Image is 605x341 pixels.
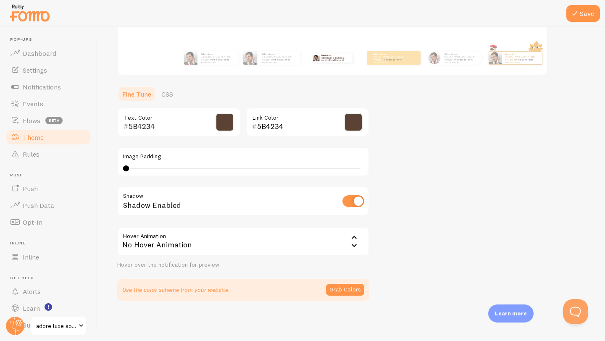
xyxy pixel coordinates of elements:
[201,61,234,63] small: about 4 minutes ago
[23,287,41,296] span: Alerts
[329,59,344,61] a: Metallica t-shirt
[23,100,43,108] span: Events
[117,86,156,102] a: Fine Tune
[23,253,39,261] span: Inline
[156,86,178,102] a: CSS
[5,249,92,265] a: Inline
[321,54,327,57] strong: adore
[374,61,406,63] small: about 4 minutes ago
[5,95,92,112] a: Events
[201,52,234,63] p: from [GEOGRAPHIC_DATA] just bought a
[321,53,349,63] p: from [GEOGRAPHIC_DATA] just bought a
[326,284,364,296] button: Grab Colors
[445,52,452,56] strong: adore
[272,58,290,61] a: Metallica t-shirt
[563,299,588,324] iframe: Help Scout Beacon - Open
[23,133,44,142] span: Theme
[428,52,440,64] img: Fomo
[30,316,87,336] a: adore luxe solaire
[10,275,92,281] span: Get Help
[505,61,538,63] small: about 4 minutes ago
[9,2,51,24] img: fomo-relay-logo-orange.svg
[262,52,297,63] p: from [GEOGRAPHIC_DATA] just bought a
[23,218,42,226] span: Opt-In
[374,52,381,56] strong: adore
[211,58,229,61] a: Metallica t-shirt
[505,52,539,63] p: from [GEOGRAPHIC_DATA] just bought a
[122,286,228,294] p: Use the color scheme from your website
[384,58,402,61] a: Metallica t-shirt
[10,241,92,246] span: Inline
[23,49,56,58] span: Dashboard
[117,227,369,256] div: No Hover Animation
[5,197,92,214] a: Push Data
[262,52,269,56] strong: adore
[5,146,92,163] a: Rules
[5,300,92,317] a: Learn
[505,52,513,56] strong: adore
[5,283,92,300] a: Alerts
[36,321,76,331] span: adore luxe solaire
[515,58,533,61] a: Metallica t-shirt
[243,51,257,65] img: Fomo
[117,186,369,217] div: Shadow Enabled
[23,201,54,210] span: Push Data
[23,83,61,91] span: Notifications
[5,62,92,79] a: Settings
[23,184,38,193] span: Push
[495,310,527,317] p: Learn more
[23,66,47,74] span: Settings
[5,129,92,146] a: Theme
[5,180,92,197] a: Push
[262,61,296,63] small: about 4 minutes ago
[374,52,407,63] p: from [GEOGRAPHIC_DATA] just bought a
[123,153,363,160] label: Image Padding
[23,150,39,158] span: Rules
[455,58,473,61] a: Metallica t-shirt
[5,214,92,231] a: Opt-In
[45,117,63,124] span: beta
[10,173,92,178] span: Push
[489,52,501,64] img: Fomo
[488,304,534,323] div: Learn more
[5,79,92,95] a: Notifications
[445,61,477,63] small: about 4 minutes ago
[184,51,197,65] img: Fomo
[5,112,92,129] a: Flows beta
[117,261,369,269] div: Hover over the notification for preview
[5,45,92,62] a: Dashboard
[45,303,52,311] svg: <p>Watch New Feature Tutorials!</p>
[10,37,92,42] span: Pop-ups
[23,304,40,312] span: Learn
[313,55,319,61] img: Fomo
[23,116,40,125] span: Flows
[445,52,478,63] p: from [GEOGRAPHIC_DATA] just bought a
[201,52,208,56] strong: adore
